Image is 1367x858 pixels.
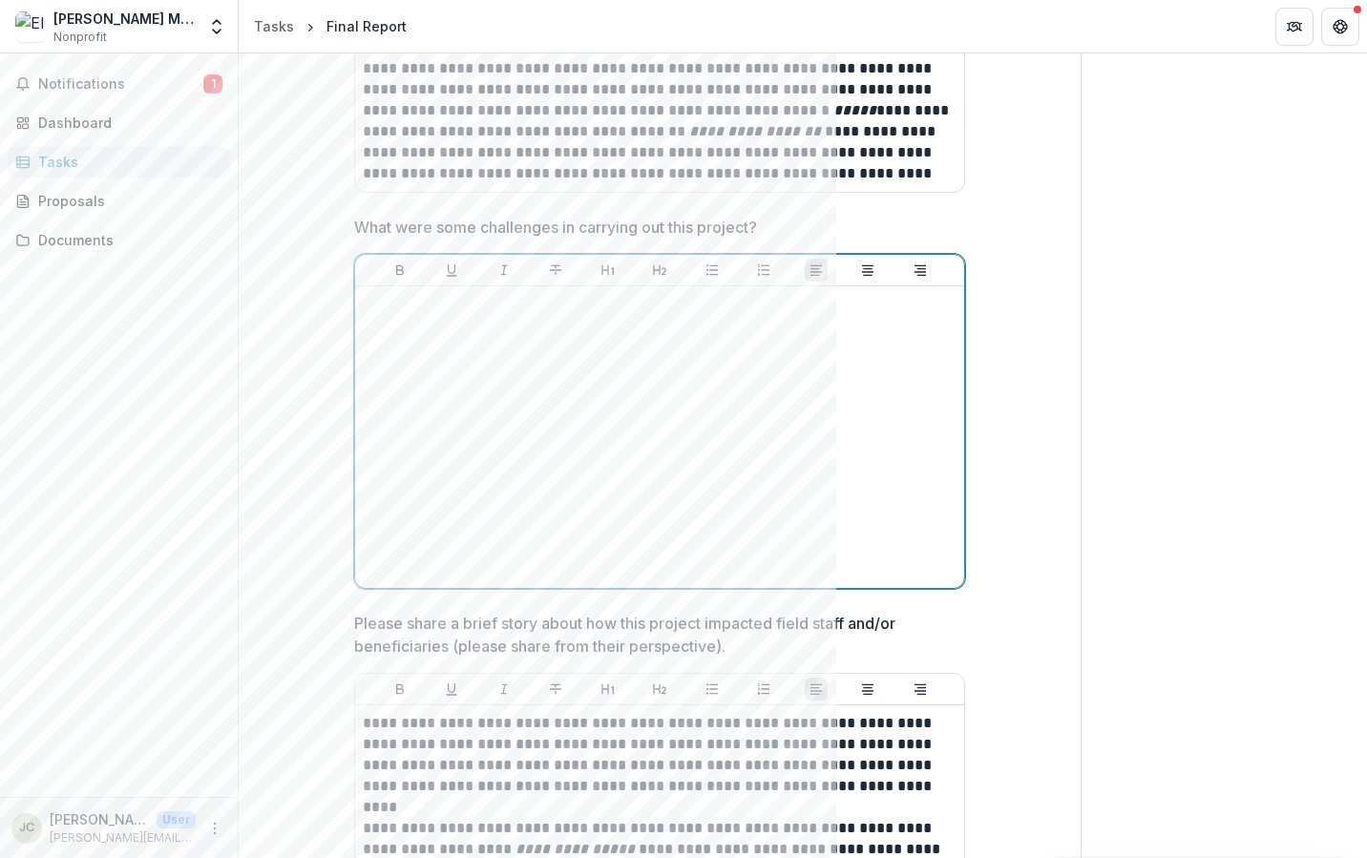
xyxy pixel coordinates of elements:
button: Heading 2 [648,259,671,282]
p: [PERSON_NAME] [50,809,149,829]
button: Align Left [805,259,828,282]
button: Get Help [1321,8,1359,46]
button: More [203,817,226,840]
button: Heading 1 [597,678,620,701]
button: Underline [440,259,463,282]
nav: breadcrumb [246,12,414,40]
button: Align Right [909,678,932,701]
div: [PERSON_NAME] Ministries [53,9,196,29]
a: Dashboard [8,107,230,138]
button: Notifications1 [8,69,230,99]
button: Ordered List [752,678,775,701]
div: Documents [38,230,215,250]
span: Notifications [38,76,203,93]
button: Underline [440,678,463,701]
button: Ordered List [752,259,775,282]
button: Heading 1 [597,259,620,282]
div: Tasks [38,152,215,172]
p: User [157,811,196,828]
button: Align Left [805,678,828,701]
button: Align Center [856,259,879,282]
div: Dashboard [38,113,215,133]
a: Tasks [8,146,230,178]
p: Please share a brief story about how this project impacted field staff and/or beneficiaries (plea... [354,612,954,658]
div: Proposals [38,191,215,211]
button: Italicize [493,259,515,282]
div: Tasks [254,16,294,36]
button: Bullet List [701,259,724,282]
span: 1 [203,74,222,94]
button: Bold [389,678,411,701]
p: [PERSON_NAME][EMAIL_ADDRESS][PERSON_NAME][DOMAIN_NAME] [50,829,196,847]
button: Align Center [856,678,879,701]
button: Bullet List [701,678,724,701]
span: Nonprofit [53,29,107,46]
button: Align Right [909,259,932,282]
button: Partners [1275,8,1314,46]
a: Documents [8,224,230,256]
button: Open entity switcher [203,8,230,46]
a: Proposals [8,185,230,217]
button: Strike [544,259,567,282]
button: Italicize [493,678,515,701]
img: Elam Ministries [15,11,46,42]
a: Tasks [246,12,302,40]
button: Heading 2 [648,678,671,701]
div: Joe Connor [19,822,34,834]
div: Final Report [326,16,407,36]
button: Strike [544,678,567,701]
button: Bold [389,259,411,282]
p: What were some challenges in carrying out this project? [354,216,757,239]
